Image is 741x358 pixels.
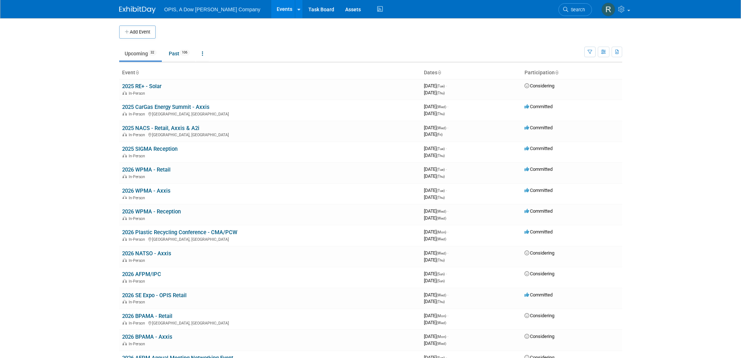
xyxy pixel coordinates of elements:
[437,154,445,158] span: (Thu)
[437,335,446,339] span: (Mon)
[437,251,446,255] span: (Wed)
[524,271,554,276] span: Considering
[437,293,446,297] span: (Wed)
[524,83,554,88] span: Considering
[424,320,446,325] span: [DATE]
[129,342,147,346] span: In-Person
[601,3,615,16] img: Renee Ortner
[446,166,447,172] span: -
[122,313,172,319] a: 2026 BPAMA - Retail
[122,334,172,340] a: 2026 BPAMA - Axxis
[119,6,156,13] img: ExhibitDay
[437,112,445,116] span: (Thu)
[424,208,448,214] span: [DATE]
[424,90,445,95] span: [DATE]
[524,104,553,109] span: Committed
[122,83,161,90] a: 2025 RE+ - Solar
[424,131,442,137] span: [DATE]
[447,125,448,130] span: -
[437,174,445,178] span: (Thu)
[122,321,127,324] img: In-Person Event
[447,104,448,109] span: -
[524,229,553,235] span: Committed
[148,50,156,55] span: 32
[524,188,553,193] span: Committed
[424,188,447,193] span: [DATE]
[437,342,446,346] span: (Wed)
[437,168,445,172] span: (Tue)
[447,229,448,235] span: -
[437,84,445,88] span: (Tue)
[424,194,445,200] span: [DATE]
[446,271,447,276] span: -
[119,25,156,39] button: Add Event
[129,112,147,117] span: In-Person
[122,229,237,236] a: 2026 Plastic Recycling Conference - CMA/PCW
[446,146,447,151] span: -
[424,313,448,318] span: [DATE]
[424,173,445,179] span: [DATE]
[122,133,127,136] img: In-Person Event
[524,208,553,214] span: Committed
[524,166,553,172] span: Committed
[437,196,445,200] span: (Thu)
[568,7,585,12] span: Search
[129,133,147,137] span: In-Person
[437,300,445,304] span: (Thu)
[163,47,195,60] a: Past106
[122,166,171,173] a: 2026 WPMA - Retail
[135,70,139,75] a: Sort by Event Name
[447,208,448,214] span: -
[424,257,445,263] span: [DATE]
[447,250,448,256] span: -
[122,320,418,326] div: [GEOGRAPHIC_DATA], [GEOGRAPHIC_DATA]
[424,341,446,346] span: [DATE]
[129,154,147,158] span: In-Person
[524,292,553,298] span: Committed
[424,153,445,158] span: [DATE]
[122,342,127,345] img: In-Person Event
[424,111,445,116] span: [DATE]
[122,208,181,215] a: 2026 WPMA - Reception
[122,154,127,157] img: In-Person Event
[424,104,448,109] span: [DATE]
[424,236,446,241] span: [DATE]
[122,125,199,131] a: 2025 NACS - Retail, Axxis & A2i
[424,146,447,151] span: [DATE]
[129,91,147,96] span: In-Person
[437,314,446,318] span: (Mon)
[437,230,446,234] span: (Mon)
[129,216,147,221] span: In-Person
[129,196,147,200] span: In-Person
[555,70,558,75] a: Sort by Participation Type
[424,125,448,130] span: [DATE]
[424,271,447,276] span: [DATE]
[122,174,127,178] img: In-Person Event
[122,300,127,303] img: In-Person Event
[424,250,448,256] span: [DATE]
[421,67,522,79] th: Dates
[122,236,418,242] div: [GEOGRAPHIC_DATA], [GEOGRAPHIC_DATA]
[524,146,553,151] span: Committed
[437,216,446,220] span: (Wed)
[424,166,447,172] span: [DATE]
[424,299,445,304] span: [DATE]
[424,229,448,235] span: [DATE]
[122,292,187,299] a: 2026 SE Expo - OPIS Retail
[558,3,592,16] a: Search
[524,250,554,256] span: Considering
[522,67,622,79] th: Participation
[122,131,418,137] div: [GEOGRAPHIC_DATA], [GEOGRAPHIC_DATA]
[424,278,445,283] span: [DATE]
[524,125,553,130] span: Committed
[437,147,445,151] span: (Tue)
[437,237,446,241] span: (Wed)
[524,313,554,318] span: Considering
[129,258,147,263] span: In-Person
[122,91,127,95] img: In-Person Event
[119,47,162,60] a: Upcoming32
[129,237,147,242] span: In-Person
[122,271,161,278] a: 2026 AFPM/IPC
[129,321,147,326] span: In-Person
[164,7,261,12] span: OPIS, A Dow [PERSON_NAME] Company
